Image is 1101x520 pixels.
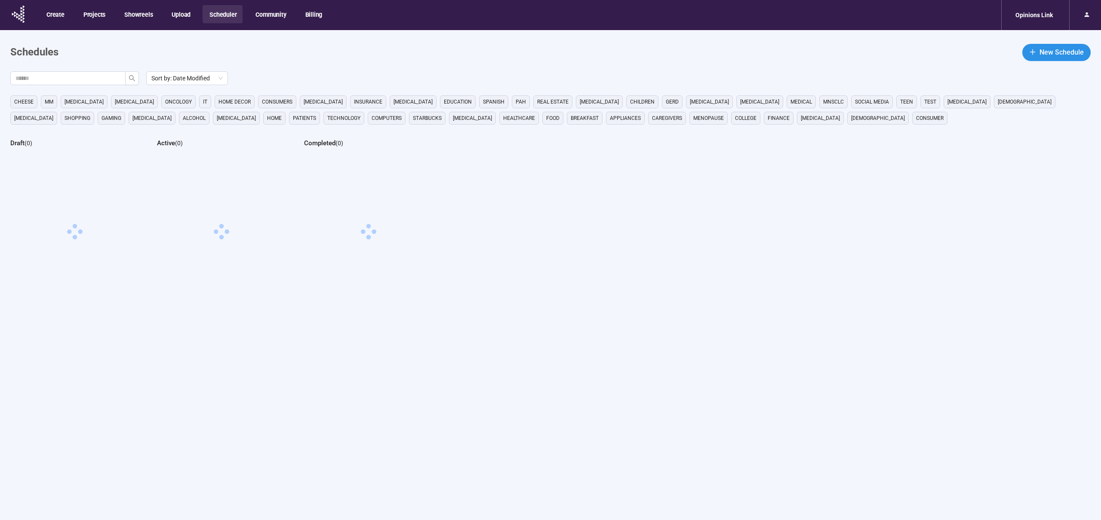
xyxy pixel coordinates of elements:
span: New Schedule [1039,47,1084,58]
span: [MEDICAL_DATA] [304,98,343,106]
span: search [129,75,135,82]
h2: Active [157,139,175,147]
span: Test [924,98,936,106]
span: [MEDICAL_DATA] [580,98,619,106]
span: [DEMOGRAPHIC_DATA] [998,98,1052,106]
span: Spanish [483,98,504,106]
span: home decor [218,98,251,106]
span: [MEDICAL_DATA] [453,114,492,122]
span: [MEDICAL_DATA] [217,114,256,122]
span: consumer [916,114,944,122]
span: starbucks [413,114,442,122]
span: breakfast [571,114,599,122]
button: Upload [165,5,197,23]
span: computers [372,114,402,122]
span: technology [327,114,360,122]
span: college [735,114,757,122]
span: children [630,98,655,106]
span: [MEDICAL_DATA] [394,98,433,106]
span: gaming [101,114,121,122]
span: ( 0 ) [25,140,32,147]
button: Create [40,5,71,23]
h2: Draft [10,139,25,147]
span: MM [45,98,53,106]
span: Insurance [354,98,382,106]
span: menopause [693,114,724,122]
span: social media [855,98,889,106]
span: Patients [293,114,316,122]
span: ( 0 ) [335,140,343,147]
span: education [444,98,472,106]
span: appliances [610,114,641,122]
span: [MEDICAL_DATA] [801,114,840,122]
span: Teen [900,98,913,106]
span: Sort by: Date Modified [151,72,223,85]
span: shopping [65,114,90,122]
span: alcohol [183,114,206,122]
span: [MEDICAL_DATA] [740,98,779,106]
button: Billing [298,5,329,23]
span: caregivers [652,114,682,122]
span: Food [546,114,560,122]
h1: Schedules [10,44,58,61]
span: [MEDICAL_DATA] [132,114,172,122]
span: medical [790,98,812,106]
span: [MEDICAL_DATA] [947,98,987,106]
span: [MEDICAL_DATA] [14,114,53,122]
span: finance [768,114,790,122]
span: real estate [537,98,569,106]
span: cheese [14,98,34,106]
span: home [267,114,282,122]
button: Community [249,5,292,23]
span: ( 0 ) [175,140,183,147]
span: plus [1029,49,1036,55]
span: GERD [666,98,679,106]
button: Showreels [117,5,159,23]
button: search [125,71,139,85]
button: plusNew Schedule [1022,44,1091,61]
span: [MEDICAL_DATA] [115,98,154,106]
span: healthcare [503,114,535,122]
span: [MEDICAL_DATA] [690,98,729,106]
span: [DEMOGRAPHIC_DATA] [851,114,905,122]
span: [MEDICAL_DATA] [65,98,104,106]
span: consumers [262,98,292,106]
span: mnsclc [823,98,844,106]
button: Projects [77,5,111,23]
span: oncology [165,98,192,106]
span: it [203,98,207,106]
button: Scheduler [203,5,243,23]
div: Opinions Link [1010,7,1058,23]
h2: Completed [304,139,335,147]
span: PAH [516,98,526,106]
